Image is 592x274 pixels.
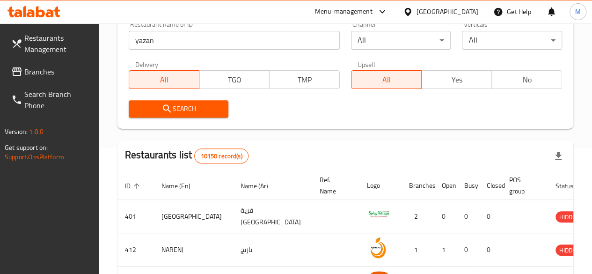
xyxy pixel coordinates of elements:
span: No [496,73,558,87]
a: Support.OpsPlatform [5,151,64,163]
span: 1.0.0 [29,126,44,138]
span: Restaurants Management [24,32,91,55]
span: Search Branch Phone [24,89,91,111]
div: All [351,31,451,50]
a: Search Branch Phone [4,83,99,117]
td: 412 [117,233,154,267]
span: Yes [425,73,488,87]
td: 0 [457,200,479,233]
span: All [355,73,418,87]
td: 1 [402,233,434,267]
th: Busy [457,171,479,200]
div: [GEOGRAPHIC_DATA] [417,7,478,17]
td: قرية [GEOGRAPHIC_DATA] [233,200,312,233]
th: Open [434,171,457,200]
td: نارنج [233,233,312,267]
td: [GEOGRAPHIC_DATA] [154,200,233,233]
span: 10150 record(s) [195,152,248,161]
a: Branches [4,60,99,83]
span: HIDDEN [555,245,584,256]
a: Restaurants Management [4,27,99,60]
td: 2 [402,200,434,233]
th: Logo [359,171,402,200]
span: Status [555,180,586,192]
span: All [133,73,196,87]
button: All [351,70,422,89]
span: ID [125,180,143,192]
button: All [129,70,199,89]
div: All [462,31,562,50]
button: TMP [269,70,340,89]
th: Closed [479,171,502,200]
button: Search [129,100,229,118]
span: Get support on: [5,141,48,154]
span: Ref. Name [320,174,348,197]
span: M [575,7,581,17]
td: 0 [457,233,479,267]
span: TMP [273,73,336,87]
h2: Restaurants list [125,148,248,163]
button: No [491,70,562,89]
input: Search for restaurant name or ID.. [129,31,340,50]
div: Export file [547,145,570,167]
td: 1 [434,233,457,267]
span: Name (En) [161,180,203,192]
label: Delivery [135,61,159,67]
th: Branches [402,171,434,200]
span: Branches [24,66,91,77]
span: HIDDEN [555,212,584,222]
span: POS group [509,174,537,197]
div: HIDDEN [555,244,584,256]
td: 0 [479,200,502,233]
td: 0 [479,233,502,267]
span: Search [136,103,221,115]
td: 401 [117,200,154,233]
button: TGO [199,70,270,89]
button: Yes [421,70,492,89]
td: NARENJ [154,233,233,267]
label: Upsell [358,61,375,67]
span: Name (Ar) [241,180,280,192]
span: TGO [203,73,266,87]
img: Spicy Village [367,203,390,226]
div: Menu-management [315,6,373,17]
img: NARENJ [367,236,390,259]
span: Version: [5,126,28,138]
td: 0 [434,200,457,233]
